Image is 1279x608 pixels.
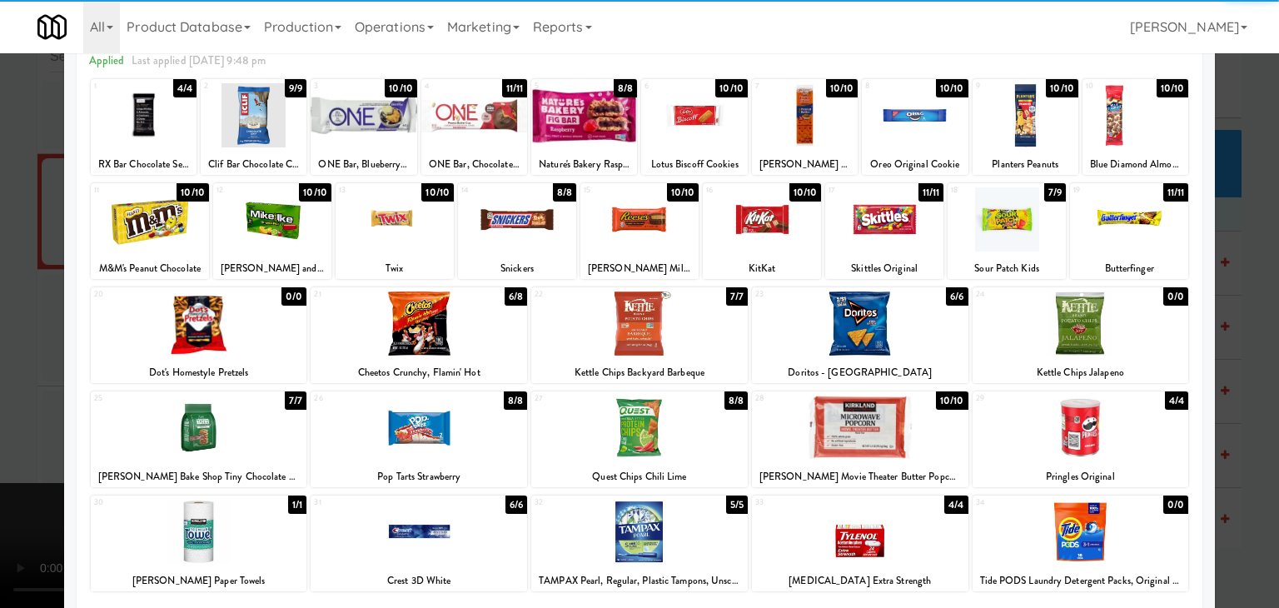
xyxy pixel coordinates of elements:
[752,362,968,383] div: Doritos - [GEOGRAPHIC_DATA]
[311,496,527,591] div: 316/6Crest 3D White
[535,496,639,510] div: 32
[94,79,144,93] div: 1
[94,496,199,510] div: 30
[667,183,699,202] div: 10/10
[204,79,254,93] div: 2
[580,258,699,279] div: [PERSON_NAME] Milk Chocolate Peanut Butter
[864,154,965,175] div: Oreo Original Cookie
[829,183,884,197] div: 17
[1082,79,1188,175] div: 1010/10Blue Diamond Almonds Smokehouse
[421,183,454,202] div: 10/10
[755,496,860,510] div: 33
[951,183,1007,197] div: 18
[531,571,748,591] div: TAMPAX Pearl, Regular, Plastic Tampons, Unscented
[311,79,416,175] div: 310/10ONE Bar, Blueberry Cobbler
[93,154,194,175] div: RX Bar Chocolate Sea Salt
[584,183,639,197] div: 15
[311,391,527,487] div: 268/8Pop Tarts Strawberry
[644,79,694,93] div: 6
[703,183,821,279] div: 1610/10KitKat
[91,287,307,383] div: 200/0Dot's Homestyle Pretzels
[752,466,968,487] div: [PERSON_NAME] Movie Theater Butter Popcorn
[918,183,944,202] div: 11/11
[614,79,637,97] div: 8/8
[311,362,527,383] div: Cheetos Crunchy, Flamin' Hot
[201,154,306,175] div: Clif Bar Chocolate Chip
[726,287,748,306] div: 7/7
[752,496,968,591] div: 334/4[MEDICAL_DATA] Extra Strength
[93,571,305,591] div: [PERSON_NAME] Paper Towels
[216,183,272,197] div: 12
[132,52,266,68] span: Last applied [DATE] 9:48 pm
[976,79,1026,93] div: 9
[91,391,307,487] div: 257/7[PERSON_NAME] Bake Shop Tiny Chocolate Chip Cookies
[91,183,209,279] div: 1110/10M&M's Peanut Chocolate
[705,258,819,279] div: KitKat
[975,571,1187,591] div: Tide PODS Laundry Detergent Packs, Original Scent, 16 Count
[93,258,207,279] div: M&M's Peanut Chocolate
[754,362,966,383] div: Doritos - [GEOGRAPHIC_DATA]
[948,183,1066,279] div: 187/9Sour Patch Kids
[213,183,331,279] div: 1210/10[PERSON_NAME] and [PERSON_NAME] Original
[336,258,454,279] div: Twix
[755,79,805,93] div: 7
[973,154,1078,175] div: Planters Peanuts
[825,183,943,279] div: 1711/11Skittles Original
[531,391,748,487] div: 278/8Quest Chips Chili Lime
[754,154,855,175] div: [PERSON_NAME] Toast Chee Peanut Butter
[421,154,527,175] div: ONE Bar, Chocolate Peanut Butter Cup
[314,287,419,302] div: 21
[89,52,125,68] span: Applied
[752,391,968,487] div: 2810/10[PERSON_NAME] Movie Theater Butter Popcorn
[534,571,745,591] div: TAMPAX Pearl, Regular, Plastic Tampons, Unscented
[339,183,395,197] div: 13
[752,571,968,591] div: [MEDICAL_DATA] Extra Strength
[724,391,748,410] div: 8/8
[936,391,968,410] div: 10/10
[534,154,635,175] div: Nature's Bakery Raspberry Fig Bar
[299,183,331,202] div: 10/10
[1044,183,1066,202] div: 7/9
[754,466,966,487] div: [PERSON_NAME] Movie Theater Butter Popcorn
[91,571,307,591] div: [PERSON_NAME] Paper Towels
[976,496,1081,510] div: 34
[461,183,517,197] div: 14
[976,287,1081,302] div: 24
[421,79,527,175] div: 411/11ONE Bar, Chocolate Peanut Butter Cup
[288,496,306,514] div: 1/1
[502,79,528,97] div: 11/11
[505,496,527,514] div: 6/6
[534,362,745,383] div: Kettle Chips Backyard Barbeque
[311,571,527,591] div: Crest 3D White
[948,258,1066,279] div: Sour Patch Kids
[1157,79,1189,97] div: 10/10
[534,466,745,487] div: Quest Chips Chili Lime
[313,466,525,487] div: Pop Tarts Strawberry
[311,287,527,383] div: 216/8Cheetos Crunchy, Flamin' Hot
[1070,183,1188,279] div: 1911/11Butterfinger
[752,154,858,175] div: [PERSON_NAME] Toast Chee Peanut Butter
[976,391,1081,406] div: 29
[950,258,1063,279] div: Sour Patch Kids
[1072,258,1186,279] div: Butterfinger
[826,79,858,97] div: 10/10
[94,287,199,302] div: 20
[1165,391,1188,410] div: 4/4
[553,183,576,202] div: 8/8
[1046,79,1078,97] div: 10/10
[865,79,915,93] div: 8
[1073,183,1129,197] div: 19
[583,258,696,279] div: [PERSON_NAME] Milk Chocolate Peanut Butter
[91,258,209,279] div: M&M's Peanut Chocolate
[703,258,821,279] div: KitKat
[281,287,306,306] div: 0/0
[285,79,306,97] div: 9/9
[755,287,860,302] div: 23
[203,154,304,175] div: Clif Bar Chocolate Chip
[216,258,329,279] div: [PERSON_NAME] and [PERSON_NAME] Original
[504,391,527,410] div: 8/8
[973,571,1189,591] div: Tide PODS Laundry Detergent Packs, Original Scent, 16 Count
[91,362,307,383] div: Dot's Homestyle Pretzels
[313,362,525,383] div: Cheetos Crunchy, Flamin' Hot
[531,287,748,383] div: 227/7Kettle Chips Backyard Barbeque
